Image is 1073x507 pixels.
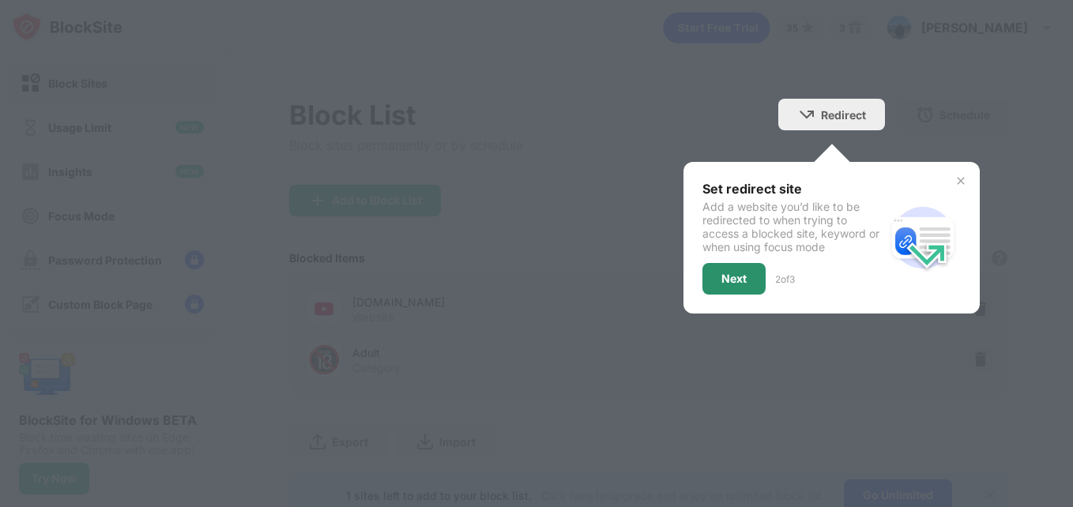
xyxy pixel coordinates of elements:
img: x-button.svg [954,175,967,187]
div: 2 of 3 [775,273,795,285]
div: Redirect [821,108,866,122]
div: Add a website you’d like to be redirected to when trying to access a blocked site, keyword or whe... [702,200,885,253]
div: Set redirect site [702,181,885,197]
div: Next [721,272,747,285]
img: redirect.svg [885,200,961,276]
